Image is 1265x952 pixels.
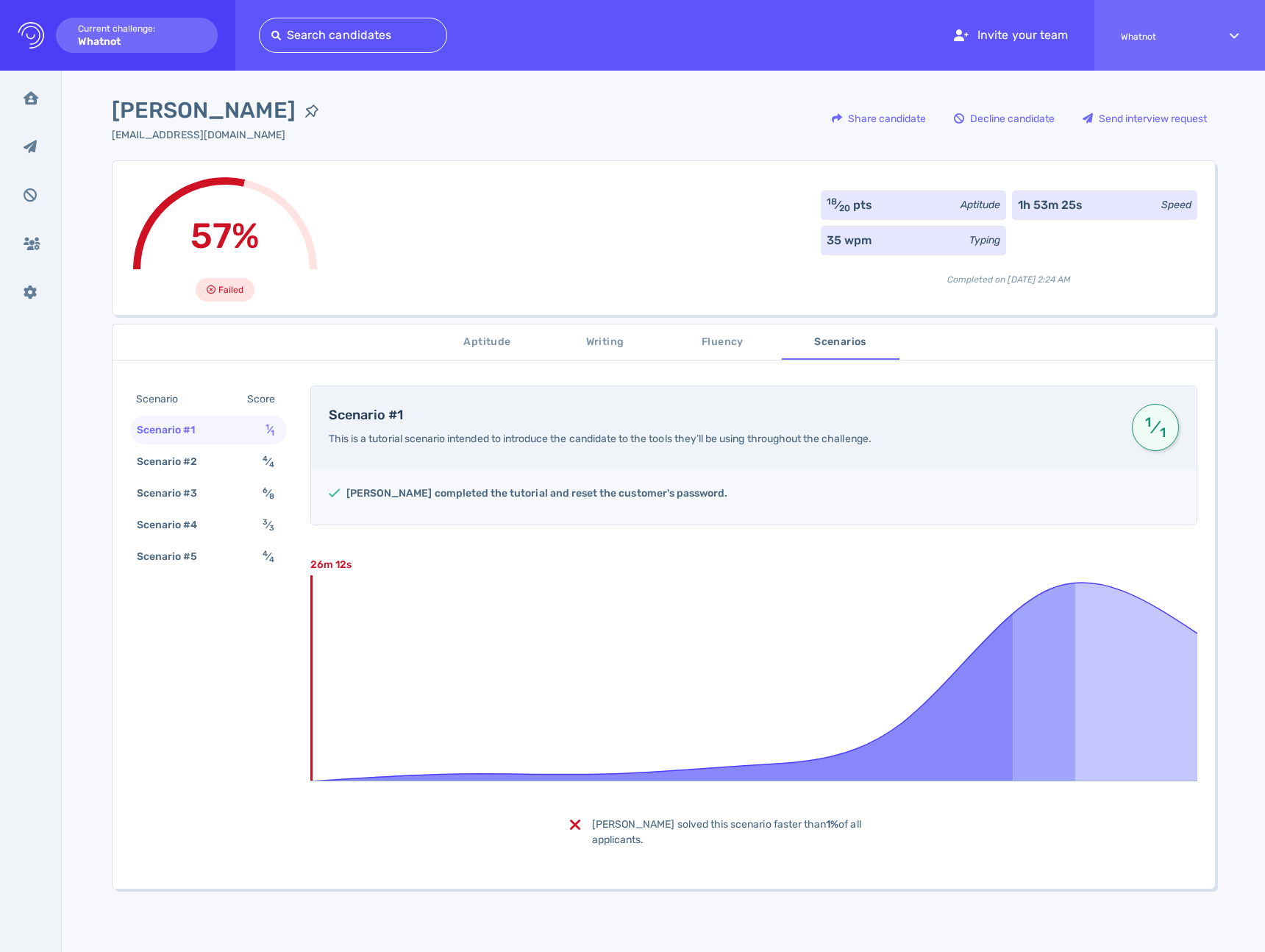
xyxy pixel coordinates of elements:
div: Score [244,388,284,410]
button: Share candidate [824,101,934,136]
button: Send interview request [1075,101,1215,136]
div: 35 wpm [827,232,872,249]
span: ⁄ [263,487,274,500]
sup: 4 [263,454,268,463]
div: 1h 53m 25s [1018,196,1083,214]
sub: 1 [1157,431,1168,434]
div: Scenario #5 [134,546,215,567]
sub: 1 [271,428,274,438]
div: Scenario #4 [134,514,215,536]
span: Fluency [673,333,773,352]
span: Failed [218,281,243,299]
span: ⁄ [263,455,274,468]
span: 57% [190,215,260,257]
span: [PERSON_NAME] [112,94,296,127]
sub: 4 [269,460,274,469]
sub: 20 [839,203,850,213]
div: Click to copy the email address [112,127,328,143]
span: ⁄ [263,519,274,531]
div: Scenario [133,388,196,410]
sup: 18 [827,196,837,207]
div: Decline candidate [947,102,1062,135]
div: Share candidate [824,102,933,135]
sup: 1 [266,422,269,432]
sup: 3 [263,517,268,527]
span: Whatnot [1121,32,1203,42]
div: ⁄ pts [827,196,873,214]
button: Decline candidate [946,101,1063,136]
div: Scenario #3 [134,483,215,504]
div: Send interview request [1075,102,1214,135]
span: ⁄ [1143,414,1168,441]
text: 26m 12s [310,558,352,571]
div: Completed on [DATE] 2:24 AM [821,261,1197,286]
b: 1% [826,818,838,831]
sup: 6 [263,486,268,495]
span: Aptitude [438,333,538,352]
div: Speed [1161,197,1191,213]
span: Writing [555,333,655,352]
span: ⁄ [266,424,274,436]
div: Scenario #1 [134,419,213,441]
h4: Scenario #1 [329,408,1114,424]
sup: 1 [1143,421,1154,424]
span: Scenarios [791,333,891,352]
div: Aptitude [961,197,1000,213]
div: Typing [969,232,1000,248]
sub: 3 [269,523,274,533]
sub: 4 [269,555,274,564]
span: [PERSON_NAME] solved this scenario faster than of all applicants. [592,818,861,846]
h5: [PERSON_NAME] completed the tutorial and reset the customer's password. [346,486,728,501]
span: This is a tutorial scenario intended to introduce the candidate to the tools they’ll be using thr... [329,433,872,445]
div: Scenario #2 [134,451,215,472]
sup: 4 [263,549,268,558]
sub: 8 [269,491,274,501]
span: ⁄ [263,550,274,563]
